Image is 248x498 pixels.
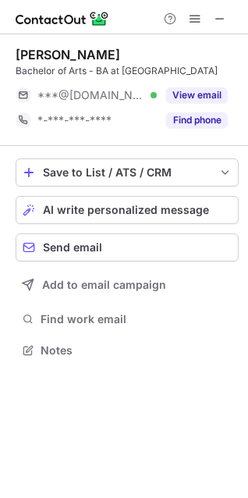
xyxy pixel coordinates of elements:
[166,112,228,128] button: Reveal Button
[166,87,228,103] button: Reveal Button
[16,196,239,224] button: AI write personalized message
[16,9,109,28] img: ContactOut v5.3.10
[37,88,145,102] span: ***@[DOMAIN_NAME]
[41,312,232,326] span: Find work email
[16,47,120,62] div: [PERSON_NAME]
[43,241,102,254] span: Send email
[43,166,211,179] div: Save to List / ATS / CRM
[43,204,209,216] span: AI write personalized message
[16,308,239,330] button: Find work email
[16,271,239,299] button: Add to email campaign
[16,233,239,261] button: Send email
[16,64,239,78] div: Bachelor of Arts - BA at [GEOGRAPHIC_DATA]
[16,340,239,361] button: Notes
[16,158,239,187] button: save-profile-one-click
[42,279,166,291] span: Add to email campaign
[41,343,232,357] span: Notes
